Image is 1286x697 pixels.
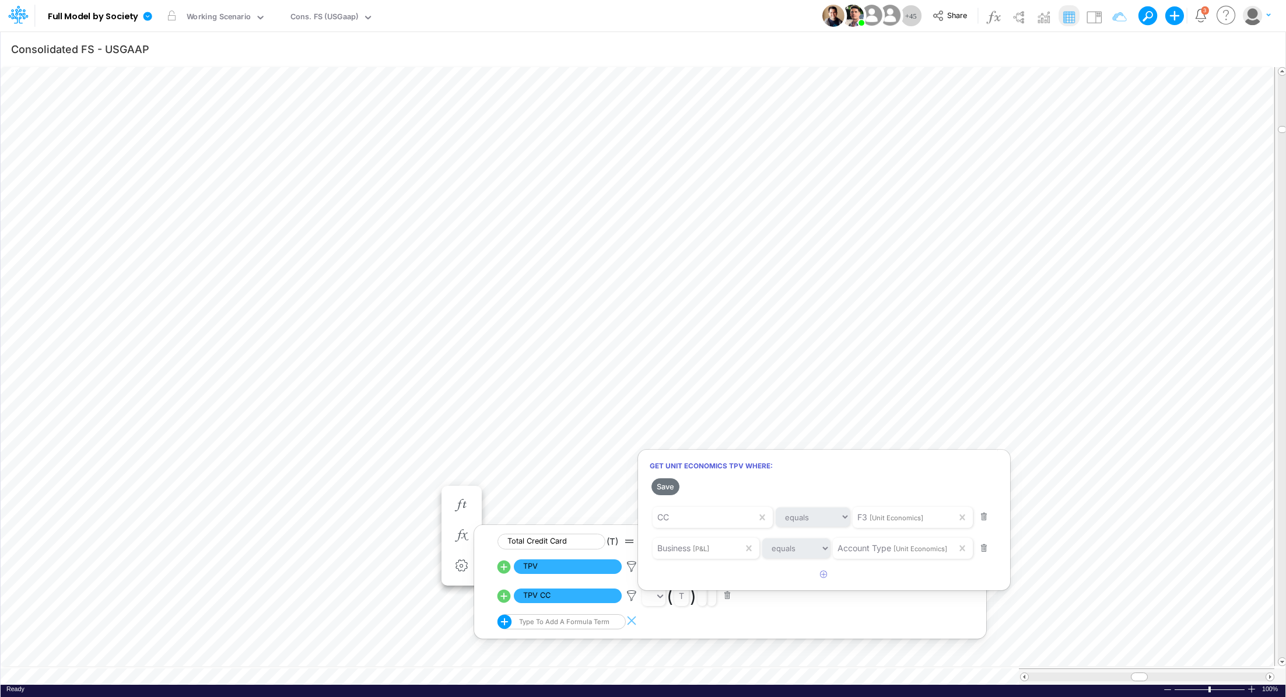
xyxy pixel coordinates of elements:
span: Business [657,543,691,553]
span: [Unit Economics] [870,514,923,522]
span: F3 [857,512,867,522]
img: User Image Icon [858,2,885,29]
img: User Image Icon [877,2,903,29]
img: User Image Icon [842,5,864,27]
div: Business [657,542,709,554]
div: F3 [857,511,923,523]
img: User Image Icon [822,5,845,27]
span: [Unit Economics] [893,545,947,553]
span: CC [657,512,669,522]
div: CC [657,511,669,523]
span: Account Type [838,543,891,553]
span: [P&L] [693,545,709,553]
div: Account Type [838,542,947,554]
button: Save [651,478,679,495]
